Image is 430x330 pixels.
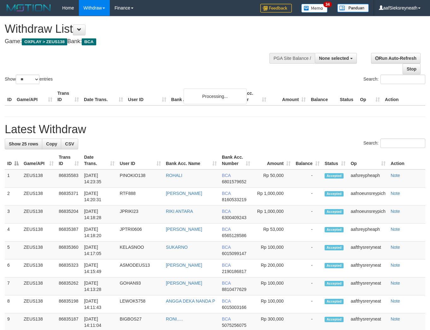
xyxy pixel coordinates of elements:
td: [DATE] 14:11:43 [81,295,117,313]
td: RTF888 [117,188,163,206]
td: aafthysreryneat [348,295,388,313]
a: Note [391,281,400,286]
th: Op: activate to sort column ascending [348,151,388,169]
td: 86835262 [56,277,81,295]
td: [DATE] 14:18:28 [81,206,117,224]
td: [DATE] 14:20:31 [81,188,117,206]
td: Rp 50,000 [253,169,293,188]
img: Button%20Memo.svg [301,4,328,13]
th: Status: activate to sort column ascending [322,151,348,169]
input: Search: [380,75,425,84]
a: Copy [42,139,61,149]
span: Accepted [325,317,344,322]
td: - [293,295,322,313]
td: aafnoeunsreypich [348,206,388,224]
span: Copy 6300409243 to clipboard [222,215,246,220]
a: [PERSON_NAME] [166,191,202,196]
span: OXPLAY > ZEUS138 [22,38,67,45]
th: Bank Acc. Number [229,88,269,105]
a: Stop [403,64,421,74]
th: Date Trans. [81,88,126,105]
a: Note [391,263,400,268]
th: Game/API: activate to sort column ascending [21,151,56,169]
th: Game/API [14,88,55,105]
td: aafthysreryneat [348,277,388,295]
td: [DATE] 14:18:20 [81,224,117,242]
span: Accepted [325,209,344,214]
td: ZEUS138 [21,188,56,206]
td: 86835198 [56,295,81,313]
a: [PERSON_NAME] [166,281,202,286]
span: Copy 5075256075 to clipboard [222,323,246,328]
label: Search: [363,139,425,148]
td: ZEUS138 [21,206,56,224]
td: Rp 1,000,000 [253,188,293,206]
a: RIKI ANTARA [166,209,193,214]
span: Copy 6015003166 to clipboard [222,305,246,310]
td: 8 [5,295,21,313]
th: Trans ID: activate to sort column ascending [56,151,81,169]
a: Note [391,227,400,232]
td: Rp 200,000 [253,259,293,277]
td: aafnoeunsreypich [348,188,388,206]
td: ZEUS138 [21,224,56,242]
span: BCA [222,316,231,321]
span: Accepted [325,281,344,286]
td: GOHAN93 [117,277,163,295]
td: LEWOK5758 [117,295,163,313]
td: - [293,242,322,259]
th: Balance: activate to sort column ascending [293,151,322,169]
img: Feedback.jpg [260,4,292,13]
span: BCA [222,281,231,286]
span: Accepted [325,245,344,250]
td: KELASNOO [117,242,163,259]
div: PGA Site Balance / [269,53,315,64]
h1: Withdraw List [5,23,280,35]
td: [DATE] 14:13:28 [81,277,117,295]
span: BCA [222,227,231,232]
a: Note [391,191,400,196]
img: MOTION_logo.png [5,3,53,13]
label: Search: [363,75,425,84]
a: ANGGA DEKA NANDA P [166,299,215,304]
td: PINOKIO138 [117,169,163,188]
td: - [293,224,322,242]
span: BCA [222,299,231,304]
span: Accepted [325,173,344,179]
td: 5 [5,242,21,259]
td: 86835583 [56,169,81,188]
span: Copy 8810477629 to clipboard [222,287,246,292]
td: 86835360 [56,242,81,259]
span: Accepted [325,227,344,232]
td: Rp 100,000 [253,242,293,259]
td: - [293,277,322,295]
a: Show 25 rows [5,139,42,149]
th: Action [382,88,425,105]
td: Rp 100,000 [253,295,293,313]
td: aafthysreryneat [348,242,388,259]
a: ROHALI [166,173,182,178]
a: [PERSON_NAME] [166,227,202,232]
label: Show entries [5,75,53,84]
td: JPRIKI23 [117,206,163,224]
td: aafthysreryneat [348,259,388,277]
td: 86835371 [56,188,81,206]
td: ASMODEUS13 [117,259,163,277]
td: aafsreypheaph [348,224,388,242]
td: - [293,206,322,224]
td: 86835387 [56,224,81,242]
th: Op [357,88,382,105]
th: Bank Acc. Number: activate to sort column ascending [219,151,253,169]
a: Note [391,209,400,214]
td: [DATE] 14:23:35 [81,169,117,188]
td: ZEUS138 [21,242,56,259]
span: Copy 6565128586 to clipboard [222,233,246,238]
th: Bank Acc. Name [169,88,230,105]
td: Rp 53,000 [253,224,293,242]
a: CSV [61,139,78,149]
span: BCA [222,263,231,268]
span: BCA [222,173,231,178]
td: 6 [5,259,21,277]
div: Processing... [184,88,247,104]
a: RONI..... [166,316,183,321]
